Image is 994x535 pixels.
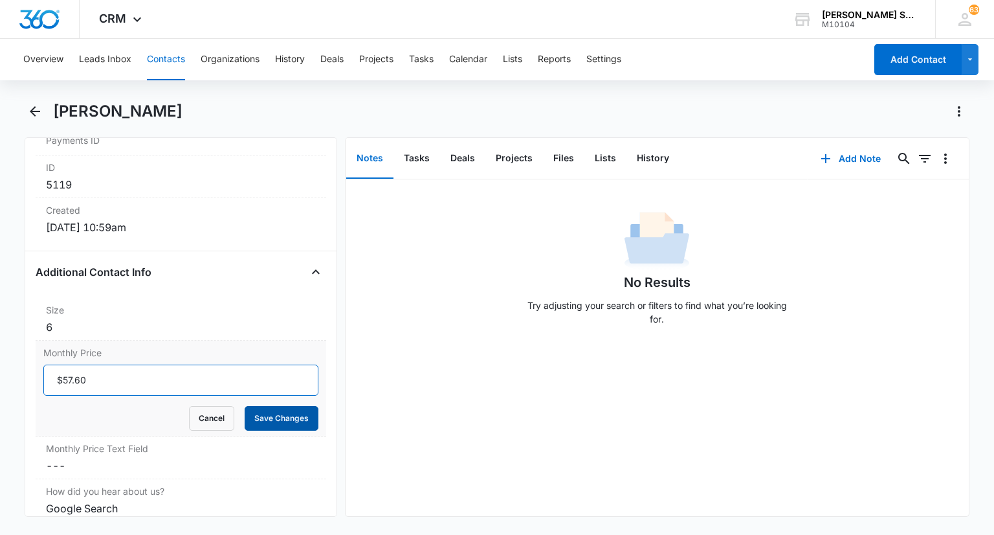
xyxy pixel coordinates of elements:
button: Calendar [449,39,487,80]
dd: [DATE] 10:59am [46,220,315,235]
dt: ID [46,161,315,174]
h1: [PERSON_NAME] [53,102,182,121]
button: Settings [586,39,621,80]
button: History [275,39,305,80]
label: Size [46,303,315,317]
button: Lists [503,39,522,80]
button: Notes [346,139,393,179]
button: Projects [485,139,543,179]
button: Actions [949,101,969,122]
div: Monthly Price Text Field--- [36,437,326,479]
span: 63 [969,5,979,15]
p: Try adjusting your search or filters to find what you’re looking for. [521,299,793,326]
button: Deals [440,139,485,179]
div: Payments ID [36,126,326,155]
div: account name [822,10,916,20]
h4: Additional Contact Info [36,264,151,280]
label: How did you hear about us? [46,484,315,498]
button: Reports [538,39,571,80]
div: Size6 [36,298,326,341]
button: Search... [894,148,914,169]
input: Monthly Price [43,365,318,396]
button: Tasks [409,39,434,80]
dt: Created [46,203,315,217]
button: Leads Inbox [79,39,131,80]
button: Contacts [147,39,185,80]
div: Created[DATE] 10:59am [36,198,326,240]
div: notifications count [969,5,979,15]
button: Deals [320,39,344,80]
img: No Data [624,208,689,273]
button: Add Contact [874,44,962,75]
span: CRM [99,12,126,25]
dd: --- [46,458,315,473]
button: Cancel [189,406,234,431]
button: Add Note [808,143,894,174]
button: Save Changes [245,406,318,431]
div: 6 [46,319,315,335]
button: History [626,139,679,179]
button: Lists [584,139,626,179]
button: Files [543,139,584,179]
div: How did you hear about us?Google Search [36,479,326,522]
h1: No Results [624,273,690,292]
div: ID5119 [36,155,326,198]
dd: 5119 [46,177,315,192]
label: Monthly Price [43,346,318,359]
button: Overflow Menu [935,148,956,169]
label: Monthly Price Text Field [46,442,315,455]
div: account id [822,20,916,29]
button: Close [305,262,326,282]
button: Organizations [201,39,260,80]
button: Projects [359,39,393,80]
button: Overview [23,39,63,80]
button: Filters [914,148,935,169]
dt: Payments ID [46,133,113,147]
button: Back [25,101,45,122]
div: Google Search [46,501,315,516]
button: Tasks [393,139,440,179]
